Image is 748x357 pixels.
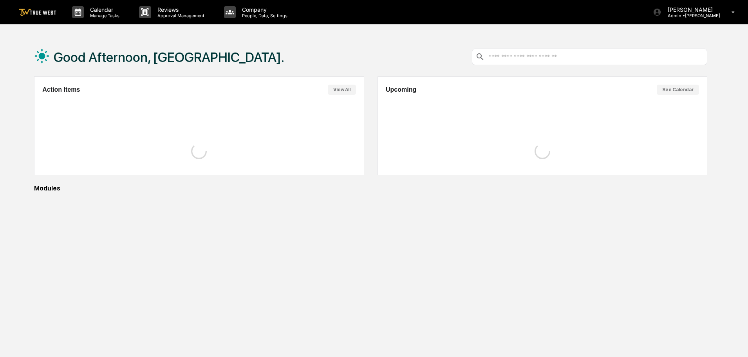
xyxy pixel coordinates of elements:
[34,185,707,192] div: Modules
[661,13,720,18] p: Admin • [PERSON_NAME]
[84,6,123,13] p: Calendar
[42,86,80,93] h2: Action Items
[661,6,720,13] p: [PERSON_NAME]
[657,85,699,95] button: See Calendar
[54,49,284,65] h1: Good Afternoon, [GEOGRAPHIC_DATA].
[19,9,56,16] img: logo
[151,13,208,18] p: Approval Management
[151,6,208,13] p: Reviews
[328,85,356,95] button: View All
[386,86,416,93] h2: Upcoming
[236,13,291,18] p: People, Data, Settings
[236,6,291,13] p: Company
[84,13,123,18] p: Manage Tasks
